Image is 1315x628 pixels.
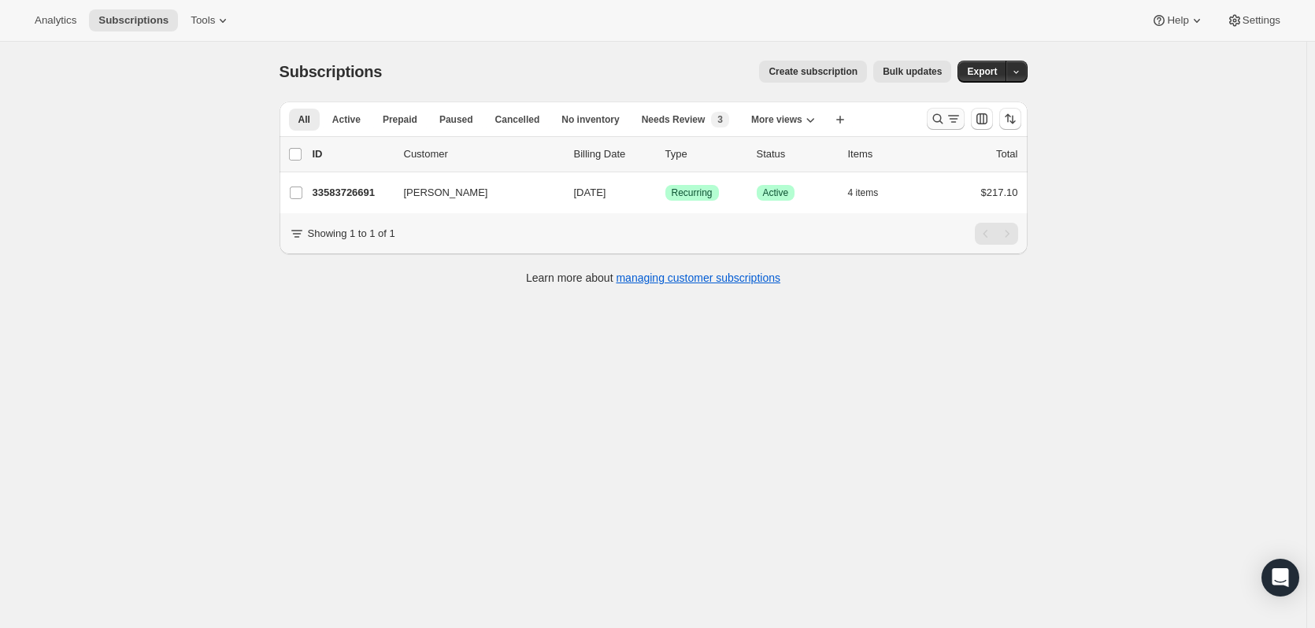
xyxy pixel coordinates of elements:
[35,14,76,27] span: Analytics
[828,109,853,131] button: Create new view
[439,113,473,126] span: Paused
[848,182,896,204] button: 4 items
[495,113,540,126] span: Cancelled
[873,61,951,83] button: Bulk updates
[769,65,858,78] span: Create subscription
[1167,14,1188,27] span: Help
[1261,559,1299,597] div: Open Intercom Messenger
[404,146,561,162] p: Customer
[25,9,86,31] button: Analytics
[98,14,169,27] span: Subscriptions
[308,226,395,242] p: Showing 1 to 1 of 1
[999,108,1021,130] button: Sort the results
[665,146,744,162] div: Type
[927,108,965,130] button: Search and filter results
[717,113,723,126] span: 3
[280,63,383,80] span: Subscriptions
[574,146,653,162] p: Billing Date
[759,61,867,83] button: Create subscription
[742,109,824,131] button: More views
[958,61,1006,83] button: Export
[191,14,215,27] span: Tools
[313,182,1018,204] div: 33583726691[PERSON_NAME][DATE]SuccessRecurringSuccessActive4 items$217.10
[967,65,997,78] span: Export
[394,180,552,205] button: [PERSON_NAME]
[975,223,1018,245] nav: Pagination
[751,113,802,126] span: More views
[971,108,993,130] button: Customize table column order and visibility
[763,187,789,199] span: Active
[848,187,879,199] span: 4 items
[1243,14,1280,27] span: Settings
[298,113,310,126] span: All
[89,9,178,31] button: Subscriptions
[574,187,606,198] span: [DATE]
[332,113,361,126] span: Active
[1142,9,1213,31] button: Help
[672,187,713,199] span: Recurring
[616,272,780,284] a: managing customer subscriptions
[848,146,927,162] div: Items
[642,113,706,126] span: Needs Review
[313,146,1018,162] div: IDCustomerBilling DateTypeStatusItemsTotal
[883,65,942,78] span: Bulk updates
[757,146,835,162] p: Status
[313,185,391,201] p: 33583726691
[181,9,240,31] button: Tools
[1217,9,1290,31] button: Settings
[981,187,1018,198] span: $217.10
[996,146,1017,162] p: Total
[526,270,780,286] p: Learn more about
[404,185,488,201] span: [PERSON_NAME]
[561,113,619,126] span: No inventory
[313,146,391,162] p: ID
[383,113,417,126] span: Prepaid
